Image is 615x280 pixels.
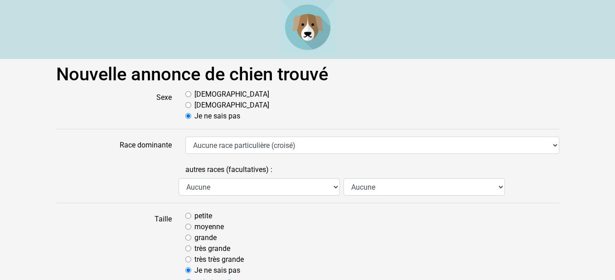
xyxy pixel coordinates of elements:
[185,267,191,273] input: Je ne sais pas
[194,254,244,265] label: très très grande
[194,243,230,254] label: très grande
[56,64,559,85] h1: Nouvelle annonce de chien trouvé
[185,256,191,262] input: très très grande
[194,111,240,122] label: Je ne sais pas
[194,221,224,232] label: moyenne
[185,102,191,108] input: [DEMOGRAPHIC_DATA]
[185,246,191,251] input: très grande
[194,211,212,221] label: petite
[185,224,191,230] input: moyenne
[185,213,191,219] input: petite
[194,89,269,100] label: [DEMOGRAPHIC_DATA]
[49,137,179,154] label: Race dominante
[194,265,240,276] label: Je ne sais pas
[49,89,179,122] label: Sexe
[194,232,217,243] label: grande
[185,113,191,119] input: Je ne sais pas
[194,100,269,111] label: [DEMOGRAPHIC_DATA]
[185,235,191,241] input: grande
[185,91,191,97] input: [DEMOGRAPHIC_DATA]
[185,161,272,178] label: autres races (facultatives) :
